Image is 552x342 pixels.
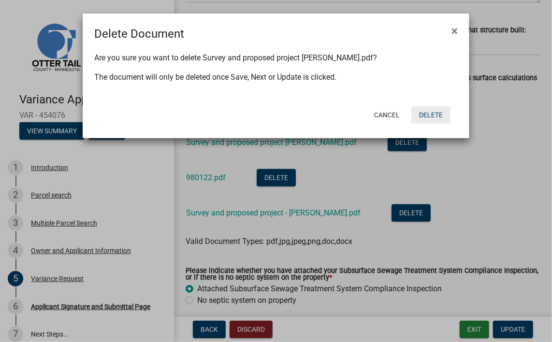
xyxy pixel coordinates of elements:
[94,71,458,83] p: The document will only be deleted once Save, Next or Update is clicked.
[366,106,407,124] button: Cancel
[444,17,465,44] button: Close
[94,25,184,43] h4: Delete Document
[411,106,450,124] button: Delete
[451,24,458,38] span: ×
[94,52,458,64] p: Are you sure you want to delete Survey and proposed project [PERSON_NAME].pdf?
